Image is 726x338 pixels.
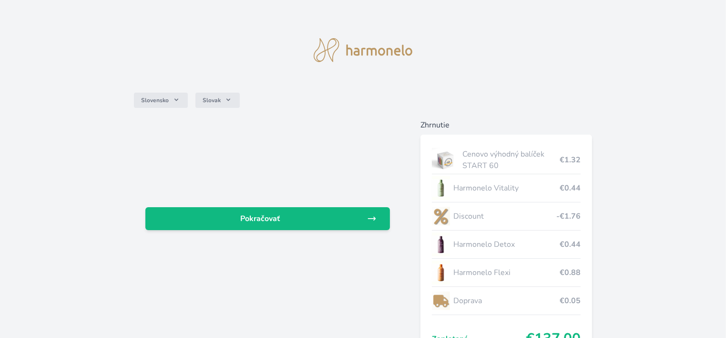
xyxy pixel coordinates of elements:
img: delivery-lo.png [432,289,450,313]
button: Slovensko [134,93,188,108]
span: Harmonelo Flexi [454,267,560,278]
span: Discount [454,211,557,222]
h6: Zhrnutie [420,119,593,131]
span: -€1.76 [556,211,581,222]
span: Slovak [203,96,221,104]
span: €0.44 [560,182,581,194]
img: start.jpg [432,148,459,172]
span: €0.44 [560,239,581,250]
span: Pokračovať [153,213,367,224]
span: €0.05 [560,295,581,306]
span: €1.32 [560,154,581,166]
img: CLEAN_FLEXI_se_stinem_x-hi_(1)-lo.jpg [432,261,450,285]
span: Cenovo výhodný balíček START 60 [462,148,560,171]
img: CLEAN_VITALITY_se_stinem_x-lo.jpg [432,176,450,200]
img: logo.svg [314,38,413,62]
a: Pokračovať [145,207,390,230]
button: Slovak [195,93,240,108]
img: DETOX_se_stinem_x-lo.jpg [432,232,450,256]
span: Harmonelo Detox [454,239,560,250]
span: €0.88 [560,267,581,278]
img: discount-lo.png [432,204,450,228]
span: Doprava [454,295,560,306]
span: Harmonelo Vitality [454,182,560,194]
span: Slovensko [142,96,169,104]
